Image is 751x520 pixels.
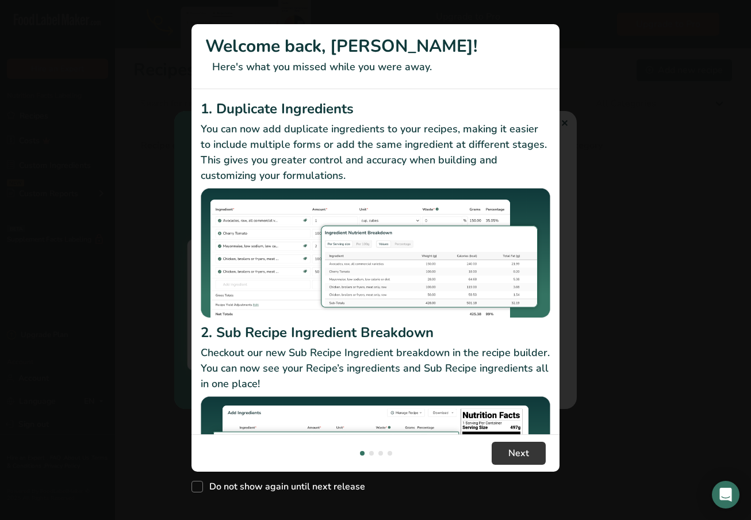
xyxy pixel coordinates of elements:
[712,481,739,508] div: Open Intercom Messenger
[492,442,546,465] button: Next
[201,121,550,183] p: You can now add duplicate ingredients to your recipes, making it easier to include multiple forms...
[201,322,550,343] h2: 2. Sub Recipe Ingredient Breakdown
[201,345,550,392] p: Checkout our new Sub Recipe Ingredient breakdown in the recipe builder. You can now see your Reci...
[203,481,365,492] span: Do not show again until next release
[201,188,550,319] img: Duplicate Ingredients
[205,33,546,59] h1: Welcome back, [PERSON_NAME]!
[508,446,529,460] span: Next
[205,59,546,75] p: Here's what you missed while you were away.
[201,98,550,119] h2: 1. Duplicate Ingredients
